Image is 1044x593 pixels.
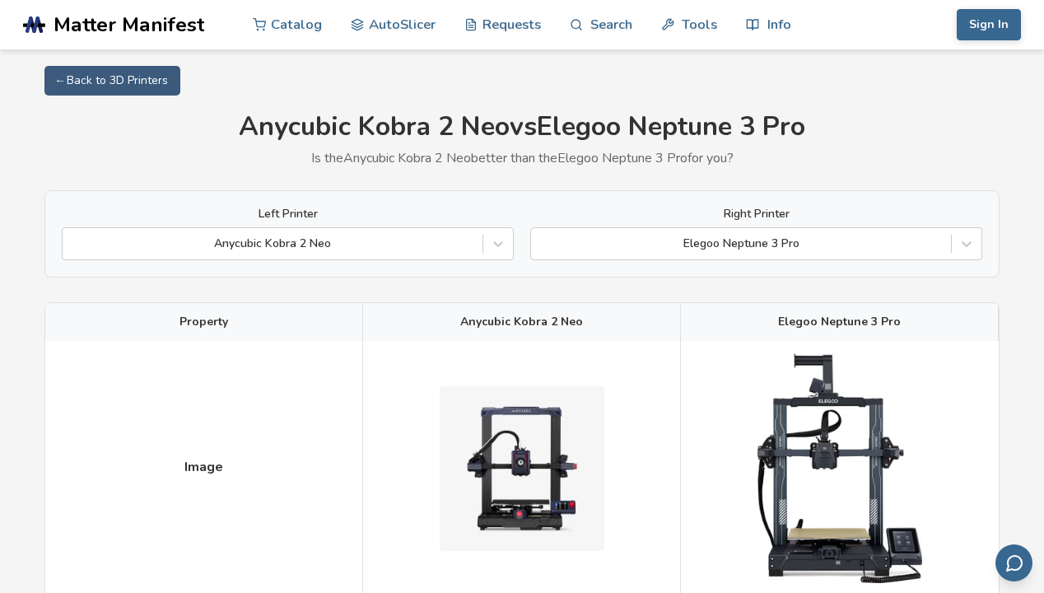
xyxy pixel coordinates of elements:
[757,353,922,583] img: Elegoo Neptune 3 Pro
[62,208,514,221] label: Left Printer
[44,151,1000,166] p: Is the Anycubic Kobra 2 Neo better than the Elegoo Neptune 3 Pro for you?
[54,13,204,36] span: Matter Manifest
[184,460,223,474] span: Image
[179,315,228,329] span: Property
[44,66,180,96] a: ← Back to 3D Printers
[530,208,982,221] label: Right Printer
[460,315,583,329] span: Anycubic Kobra 2 Neo
[539,237,543,250] input: Elegoo Neptune 3 Pro
[995,544,1032,581] button: Send feedback via email
[44,112,1000,142] h1: Anycubic Kobra 2 Neo vs Elegoo Neptune 3 Pro
[71,237,74,250] input: Anycubic Kobra 2 Neo
[957,9,1021,40] button: Sign In
[440,386,604,551] img: Anycubic Kobra 2 Neo
[778,315,901,329] span: Elegoo Neptune 3 Pro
